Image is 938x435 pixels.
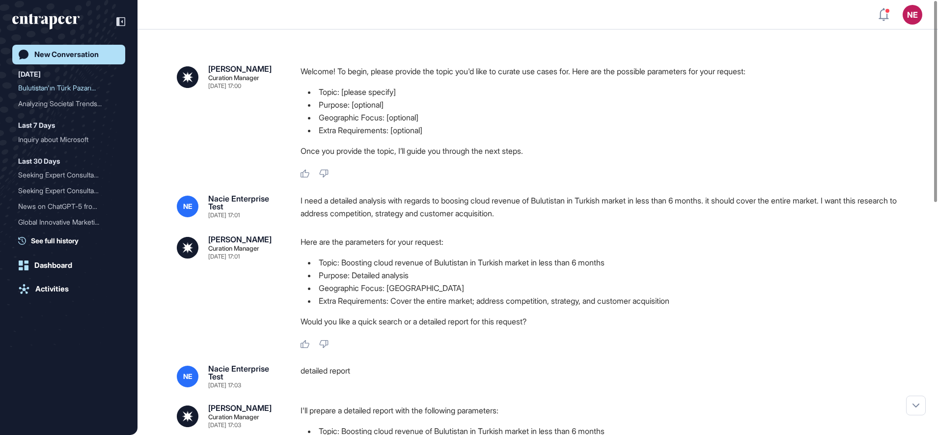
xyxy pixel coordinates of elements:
[12,279,125,299] a: Activities
[208,422,241,428] div: [DATE] 17:03
[12,45,125,64] a: New Conversation
[301,365,907,388] div: detailed report
[208,365,285,380] div: Nacie Enterprise Test
[12,256,125,275] a: Dashboard
[18,96,111,112] div: Analyzing Societal Trends...
[18,199,111,214] div: News on ChatGPT-5 from th...
[208,212,240,218] div: [DATE] 17:01
[301,404,907,417] p: I'll prepare a detailed report with the following parameters:
[301,315,907,328] p: Would you like a quick search or a detailed report for this request?
[18,167,119,183] div: Seeking Expert Consultancy for Azure Cloud Cost Optimization and Network Usage Analysis
[18,235,125,246] a: See full history
[903,5,922,25] button: NE
[301,98,907,111] li: Purpose: [optional]
[301,124,907,137] li: Extra Requirements: [optional]
[18,183,111,199] div: Seeking Expert Consultanc...
[301,235,907,248] p: Here are the parameters for your request:
[301,256,907,269] li: Topic: Boosting cloud revenue of Bulutistan in Turkish market in less than 6 months
[18,96,119,112] div: Analyzing Societal Trends Shaping the Automotive Industry in 2025: Insights for Volkswagen on Sof...
[18,80,111,96] div: Bulutistan'ın Türk Pazarı...
[183,373,193,380] span: NE
[18,132,119,147] div: Inquiry about Microsoft
[208,404,272,412] div: [PERSON_NAME]
[31,235,79,246] span: See full history
[18,199,119,214] div: News on ChatGPT-5 from the Last Two Weeks
[18,214,111,230] div: Global Innovative Marketi...
[18,167,111,183] div: Seeking Expert Consultanc...
[34,50,99,59] div: New Conversation
[208,65,272,73] div: [PERSON_NAME]
[301,86,907,98] li: Topic: [please specify]
[208,75,259,81] div: Curation Manager
[208,245,259,252] div: Curation Manager
[208,254,240,260] div: [DATE] 17:01
[34,261,72,270] div: Dashboard
[301,111,907,124] li: Geographic Focus: [optional]
[208,382,241,388] div: [DATE] 17:03
[301,269,907,282] li: Purpose: Detailed analysis
[18,80,119,96] div: Bulutistan'ın Türk Pazarında Bulut Gelirlerini Artırma Stratejisi: Rekabet, Strateji ve Müşteri K...
[208,83,241,89] div: [DATE] 17:00
[183,203,193,210] span: NE
[208,235,272,243] div: [PERSON_NAME]
[18,119,55,131] div: Last 7 Days
[18,214,119,230] div: Global Innovative Marketing Activities in Corporate Companies with a Focus on AI and Insurance
[18,132,111,147] div: Inquiry about Microsoft
[301,65,907,78] p: Welcome! To begin, please provide the topic you'd like to curate use cases for. Here are the poss...
[18,183,119,199] div: Seeking Expert Consultancy for Azure Cloud Cost Optimization Focused on Network and Bandwidth Usage
[12,14,80,29] div: entrapeer-logo
[301,282,907,294] li: Geographic Focus: [GEOGRAPHIC_DATA]
[18,155,60,167] div: Last 30 Days
[301,195,907,220] div: I need a detailed analysis with regards to boosing cloud revenue of Bulutistan in Turkish market ...
[208,414,259,420] div: Curation Manager
[35,285,69,293] div: Activities
[301,145,907,157] p: Once you provide the topic, I’ll guide you through the next steps.
[208,195,285,210] div: Nacie Enterprise Test
[18,68,41,80] div: [DATE]
[301,294,907,307] li: Extra Requirements: Cover the entire market; address competition, strategy, and customer acquisition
